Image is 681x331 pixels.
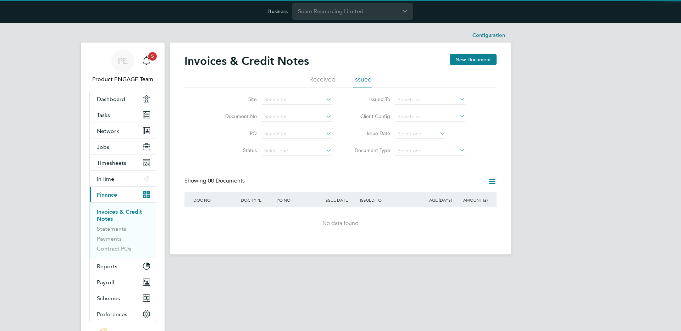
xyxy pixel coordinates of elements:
[395,146,465,156] input: Select one
[454,192,489,208] div: AMOUNT (£)
[353,75,372,88] li: Issued
[358,192,418,208] div: ISSUED TO
[450,54,497,65] button: New Document
[192,220,489,227] div: No data found
[90,187,156,202] button: Finance
[90,155,156,170] button: Timesheets
[90,274,156,290] button: Payroll
[192,192,239,208] div: DOC NO
[216,113,257,119] label: Document No
[97,191,117,198] span: Finance
[239,192,275,208] div: DOC TYPE
[97,279,114,286] span: Payroll
[262,95,332,105] input: Search for...
[89,75,156,84] span: Product ENGAGE Team
[349,96,390,102] label: Issued To
[349,130,390,136] label: Issue Date
[262,146,332,156] input: Select one
[90,290,156,306] button: Schemes
[97,96,125,102] span: Dashboard
[349,147,390,153] label: Document Type
[97,235,122,242] a: Payments
[262,129,332,139] input: Search for...
[216,147,257,153] label: Status
[97,112,110,118] span: Tasks
[90,139,156,155] button: Jobs
[97,208,142,222] a: Invoices & Credit Notes
[97,144,109,150] span: Jobs
[90,171,156,186] button: InTime
[395,112,465,122] input: Search for...
[90,306,156,322] button: Preferences
[418,192,454,208] div: AGE (DAYS)
[268,8,288,15] label: Business
[323,192,359,208] div: ISSUE DATE
[395,95,465,105] input: Search for...
[262,112,332,122] input: Search for...
[184,177,246,185] div: Showing
[275,192,322,208] div: PO NO
[97,263,117,270] span: Reports
[97,311,127,318] span: Preferences
[97,128,119,134] span: Network
[97,245,131,252] a: Contract POs
[184,54,309,68] h2: Invoices & Credit Notes
[349,113,390,119] label: Client Config
[90,123,156,139] button: Network
[97,225,126,232] a: Statements
[97,295,120,302] span: Schemes
[148,52,157,61] span: 5
[90,107,156,123] a: Tasks
[118,56,128,66] span: PE
[216,96,257,102] label: Site
[208,177,245,184] span: 00 Documents
[216,130,257,136] label: PO
[89,50,156,84] a: PEProduct ENGAGE Team
[139,50,154,72] a: 5
[309,75,336,88] li: Received
[97,159,126,166] span: Timesheets
[90,258,156,274] button: Reports
[90,202,156,258] div: Finance
[90,91,156,107] a: Dashboard
[97,175,114,182] span: InTime
[395,129,445,139] input: Select one
[472,28,505,43] li: Configuration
